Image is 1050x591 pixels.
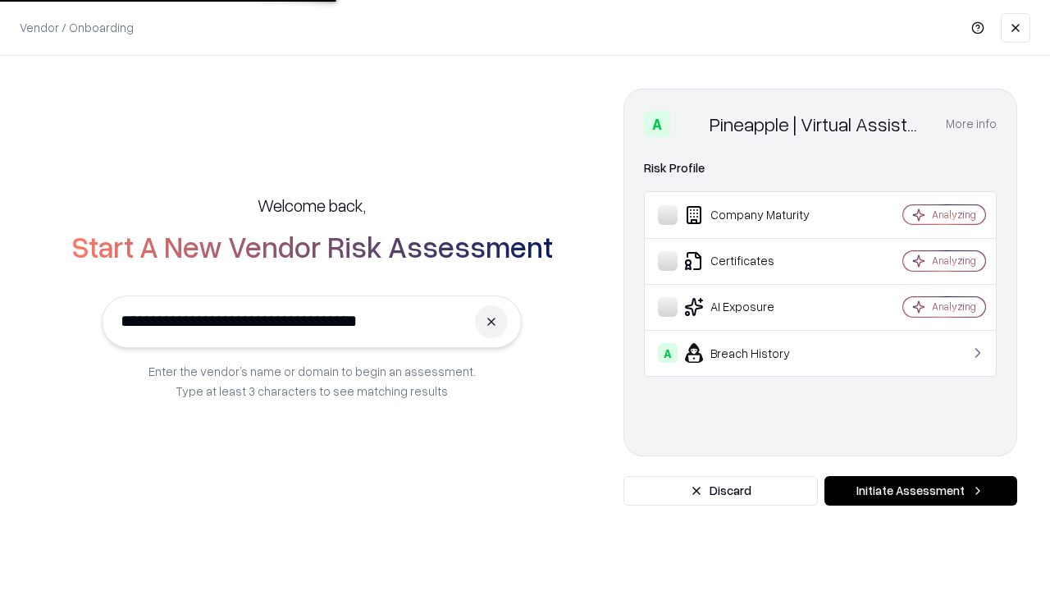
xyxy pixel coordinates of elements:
[946,109,997,139] button: More info
[932,300,976,314] div: Analyzing
[932,208,976,222] div: Analyzing
[932,254,976,268] div: Analyzing
[148,361,476,401] p: Enter the vendor’s name or domain to begin an assessment. Type at least 3 characters to see match...
[258,194,366,217] h5: Welcome back,
[677,111,703,137] img: Pineapple | Virtual Assistant Agency
[658,251,854,271] div: Certificates
[658,343,678,363] div: A
[658,297,854,317] div: AI Exposure
[20,19,134,36] p: Vendor / Onboarding
[644,158,997,178] div: Risk Profile
[71,230,553,263] h2: Start A New Vendor Risk Assessment
[824,476,1017,506] button: Initiate Assessment
[710,111,926,137] div: Pineapple | Virtual Assistant Agency
[658,343,854,363] div: Breach History
[623,476,818,506] button: Discard
[644,111,670,137] div: A
[658,205,854,225] div: Company Maturity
